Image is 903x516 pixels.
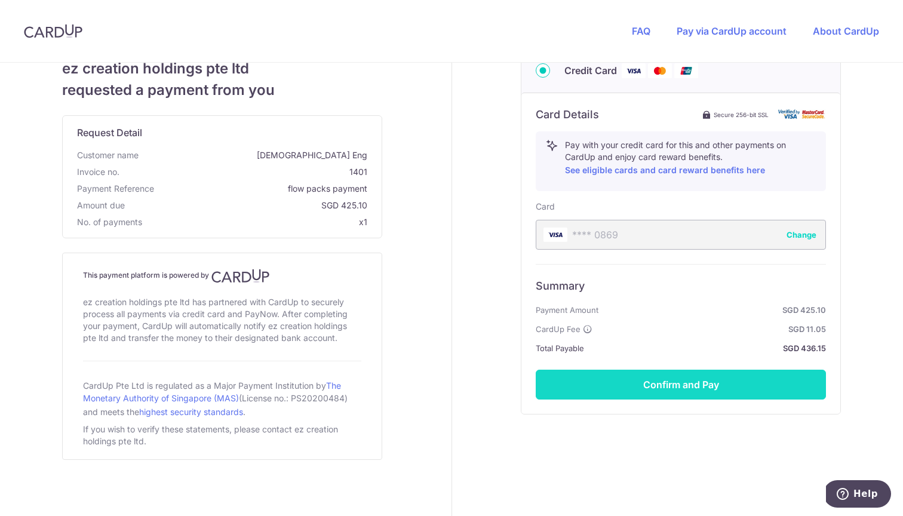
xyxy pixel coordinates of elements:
[564,63,617,78] span: Credit Card
[83,380,341,403] a: The Monetary Authority of Singapore (MAS)
[778,109,826,119] img: card secure
[648,63,672,78] img: Mastercard
[674,63,698,78] img: Union Pay
[77,216,142,228] span: No. of payments
[159,183,367,195] span: flow packs payment
[536,63,826,78] div: Credit Card Visa Mastercard Union Pay
[62,79,382,101] span: requested a payment from you
[813,25,879,37] a: About CardUp
[77,199,125,211] span: Amount due
[536,303,598,317] span: Payment Amount
[677,25,787,37] a: Pay via CardUp account
[536,341,584,355] span: Total Payable
[826,480,891,510] iframe: Opens a widget where you can find more information
[565,165,765,175] a: See eligible cards and card reward benefits here
[536,279,826,293] h6: Summary
[62,58,382,79] span: ez creation holdings pte ltd
[622,63,646,78] img: Visa
[130,199,367,211] span: SGD 425.10
[536,370,826,400] button: Confirm and Pay
[83,294,361,346] div: ez creation holdings pte ltd has partnered with CardUp to securely process all payments via credi...
[359,217,367,227] span: x1
[124,166,367,178] span: 1401
[24,24,82,38] img: CardUp
[143,149,367,161] span: [DEMOGRAPHIC_DATA] Eng
[603,303,826,317] strong: SGD 425.10
[83,421,361,450] div: If you wish to verify these statements, please contact ez creation holdings pte ltd.
[787,229,816,241] button: Change
[597,322,826,336] strong: SGD 11.05
[77,166,119,178] span: Invoice no.
[77,149,139,161] span: Customer name
[589,341,826,355] strong: SGD 436.15
[77,127,142,139] span: translation missing: en.request_detail
[714,110,769,119] span: Secure 256-bit SSL
[536,107,599,122] h6: Card Details
[536,201,555,213] label: Card
[77,183,154,193] span: translation missing: en.payment_reference
[536,322,580,336] span: CardUp Fee
[565,139,816,177] p: Pay with your credit card for this and other payments on CardUp and enjoy card reward benefits.
[83,269,361,283] h4: This payment platform is powered by
[211,269,270,283] img: CardUp
[83,376,361,421] div: CardUp Pte Ltd is regulated as a Major Payment Institution by (License no.: PS20200484) and meets...
[139,407,243,417] a: highest security standards
[632,25,650,37] a: FAQ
